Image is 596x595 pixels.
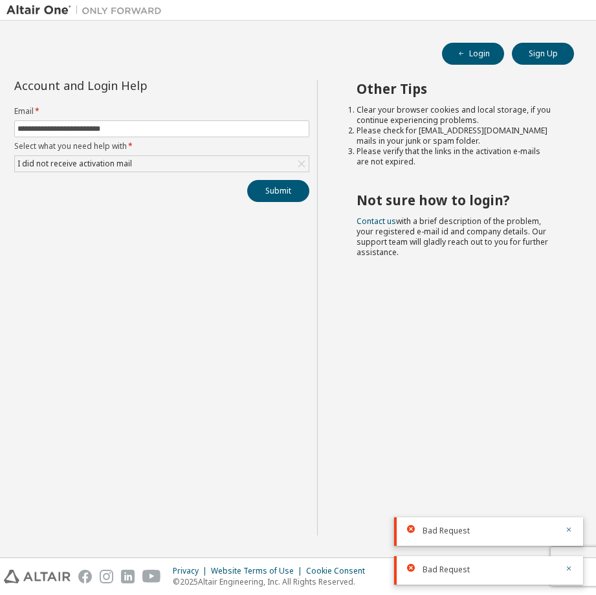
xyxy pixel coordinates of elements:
[100,570,113,583] img: instagram.svg
[14,106,309,117] label: Email
[142,570,161,583] img: youtube.svg
[512,43,574,65] button: Sign Up
[6,4,168,17] img: Altair One
[16,157,134,171] div: I did not receive activation mail
[4,570,71,583] img: altair_logo.svg
[357,216,396,227] a: Contact us
[14,80,250,91] div: Account and Login Help
[442,43,504,65] button: Login
[357,80,551,97] h2: Other Tips
[173,576,373,587] p: © 2025 Altair Engineering, Inc. All Rights Reserved.
[423,565,470,575] span: Bad Request
[121,570,135,583] img: linkedin.svg
[306,566,373,576] div: Cookie Consent
[78,570,92,583] img: facebook.svg
[357,192,551,208] h2: Not sure how to login?
[15,156,309,172] div: I did not receive activation mail
[14,141,309,152] label: Select what you need help with
[173,566,211,576] div: Privacy
[247,180,309,202] button: Submit
[357,126,551,146] li: Please check for [EMAIL_ADDRESS][DOMAIN_NAME] mails in your junk or spam folder.
[211,566,306,576] div: Website Terms of Use
[423,526,470,536] span: Bad Request
[357,216,548,258] span: with a brief description of the problem, your registered e-mail id and company details. Our suppo...
[357,146,551,167] li: Please verify that the links in the activation e-mails are not expired.
[357,105,551,126] li: Clear your browser cookies and local storage, if you continue experiencing problems.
